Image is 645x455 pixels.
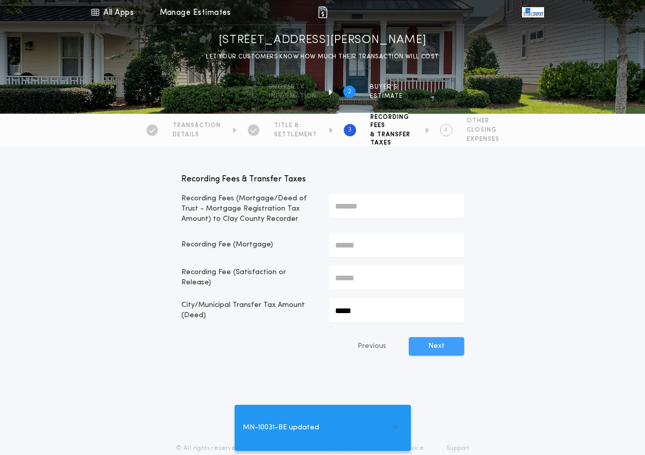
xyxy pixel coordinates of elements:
span: TRANSACTION [173,121,221,130]
h2: 4 [444,126,448,134]
h1: [STREET_ADDRESS][PERSON_NAME] [219,32,427,49]
p: Recording Fees (Mortgage/Deed of Trust - Mortgage Registration Tax Amount) to Clay County Recorder [181,194,317,224]
span: ESTIMATE [370,92,403,100]
span: BUYER'S [370,83,403,91]
button: Next [409,337,464,356]
span: MN-10031-BE updated [243,422,319,433]
p: LET YOUR CUSTOMERS KNOW HOW MUCH THEIR TRANSACTION WILL COST [206,52,439,62]
p: Recording Fee (Mortgage) [181,240,317,250]
span: Property [269,83,317,91]
span: TITLE & [274,121,317,130]
span: RECORDING FEES [370,113,413,130]
span: information [269,92,317,100]
p: City/Municipal Transfer Tax Amount (Deed) [181,300,317,321]
span: & TRANSFER TAXES [370,131,413,147]
p: Recording Fees & Transfer Taxes [181,173,464,185]
span: DETAILS [173,131,221,139]
span: SETTLEMENT [274,131,317,139]
span: OTHER [467,117,500,125]
span: EXPENSES [467,135,500,143]
img: img [317,6,329,18]
button: Previous [337,337,407,356]
span: CLOSING [467,126,500,134]
h2: 2 [348,88,351,96]
img: vs-icon [522,7,544,17]
h2: 3 [348,126,351,134]
p: Recording Fee (Satisfaction or Release) [181,267,317,288]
